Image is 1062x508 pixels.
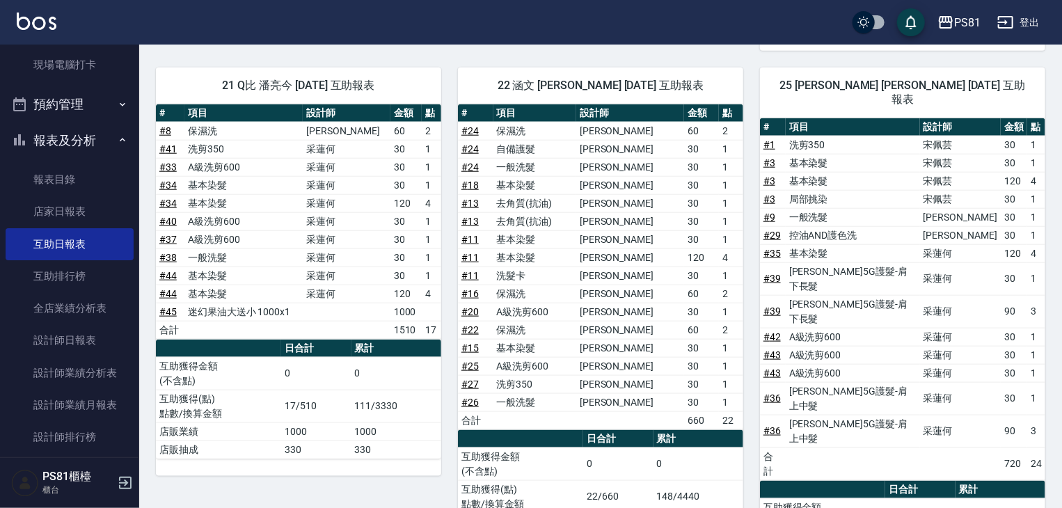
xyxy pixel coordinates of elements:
a: #1 [763,139,775,150]
button: save [897,8,925,36]
th: 設計師 [576,104,684,122]
td: A級洗剪600 [493,357,576,375]
td: A級洗剪600 [786,328,920,346]
a: #36 [763,425,781,436]
td: 采蓮何 [920,382,1001,415]
td: 30 [684,339,720,357]
td: [PERSON_NAME] [576,140,684,158]
th: 設計師 [303,104,390,122]
td: 1 [719,267,743,285]
a: #9 [763,212,775,223]
th: 金額 [684,104,720,122]
td: 330 [351,440,441,459]
td: 30 [390,212,422,230]
td: 4 [1027,244,1045,262]
td: 1 [719,176,743,194]
td: 120 [1001,172,1027,190]
td: 采蓮何 [303,267,390,285]
td: 120 [390,194,422,212]
a: #24 [461,161,479,173]
a: #26 [461,397,479,408]
td: 基本染髮 [184,285,303,303]
td: 合計 [156,321,184,339]
td: 洗剪350 [786,136,920,154]
td: 一般洗髮 [786,208,920,226]
td: [PERSON_NAME] [576,248,684,267]
a: #39 [763,273,781,284]
th: 設計師 [920,118,1001,136]
th: 項目 [493,104,576,122]
td: 60 [684,285,720,303]
td: 洗剪350 [493,375,576,393]
td: 1 [719,140,743,158]
td: 保濕洗 [493,285,576,303]
td: 30 [684,194,720,212]
td: 采蓮何 [920,262,1001,295]
td: [PERSON_NAME] [576,393,684,411]
td: 30 [684,267,720,285]
td: [PERSON_NAME]5G護髮-肩下長髮 [786,295,920,328]
td: 1510 [390,321,422,339]
td: 1 [719,194,743,212]
td: 洗剪350 [184,140,303,158]
td: 30 [684,230,720,248]
td: 1 [1027,136,1045,154]
td: 17/510 [281,390,351,422]
button: 預約管理 [6,86,134,122]
td: 1 [1027,382,1045,415]
a: #3 [763,193,775,205]
button: 登出 [992,10,1045,35]
a: #18 [461,180,479,191]
td: 660 [684,411,720,429]
td: 30 [684,176,720,194]
td: 30 [390,158,422,176]
td: [PERSON_NAME] [576,303,684,321]
span: 22 涵文 [PERSON_NAME] [DATE] 互助報表 [475,79,727,93]
td: 30 [390,140,422,158]
td: 111/3330 [351,390,441,422]
td: 去角質(抗油) [493,212,576,230]
td: 1 [719,357,743,375]
a: #3 [763,175,775,186]
td: 1000 [390,303,422,321]
td: [PERSON_NAME] [576,176,684,194]
td: 1 [1027,208,1045,226]
td: 迷幻果油大送小 1000x1 [184,303,303,321]
td: 基本染髮 [493,230,576,248]
td: 采蓮何 [920,364,1001,382]
td: [PERSON_NAME] [576,375,684,393]
td: [PERSON_NAME] [576,230,684,248]
a: #20 [461,306,479,317]
td: [PERSON_NAME] [576,321,684,339]
td: 采蓮何 [303,212,390,230]
td: 30 [1001,190,1027,208]
table: a dense table [156,104,441,340]
td: 90 [1001,415,1027,447]
td: 30 [390,267,422,285]
td: 1 [1027,364,1045,382]
td: 1 [422,230,441,248]
a: #16 [461,288,479,299]
td: 30 [684,375,720,393]
td: 30 [1001,136,1027,154]
a: #11 [461,234,479,245]
td: 330 [281,440,351,459]
a: #8 [159,125,171,136]
td: 2 [719,285,743,303]
a: #36 [763,392,781,404]
td: 采蓮何 [303,285,390,303]
a: #11 [461,270,479,281]
td: 1 [1027,262,1045,295]
td: 保濕洗 [493,122,576,140]
td: 1 [719,375,743,393]
td: [PERSON_NAME] [576,122,684,140]
td: A級洗剪600 [184,230,303,248]
td: [PERSON_NAME] [303,122,390,140]
td: 30 [1001,226,1027,244]
td: 保濕洗 [184,122,303,140]
td: 0 [653,447,743,480]
td: 120 [684,248,720,267]
td: 1 [719,230,743,248]
a: #37 [159,234,177,245]
td: 4 [422,285,441,303]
